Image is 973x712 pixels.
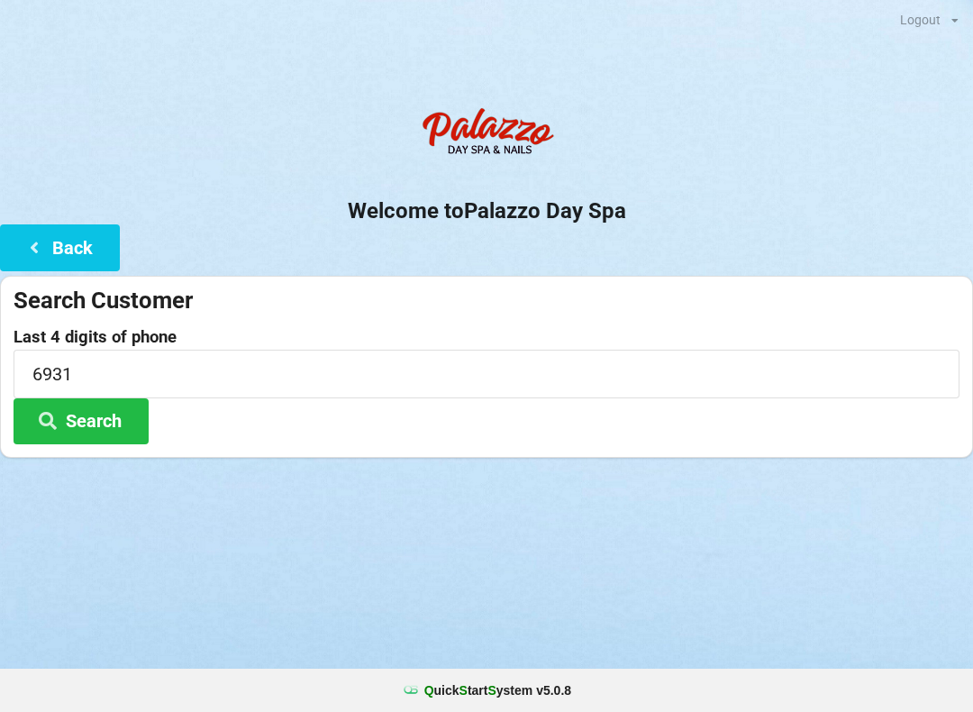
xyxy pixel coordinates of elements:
span: S [487,683,496,698]
div: Search Customer [14,286,959,315]
span: S [459,683,468,698]
img: favicon.ico [402,681,420,699]
input: 0000 [14,350,959,397]
span: Q [424,683,434,698]
label: Last 4 digits of phone [14,328,959,346]
button: Search [14,398,149,444]
div: Logout [900,14,941,26]
b: uick tart ystem v 5.0.8 [424,681,571,699]
img: PalazzoDaySpaNails-Logo.png [414,98,559,170]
